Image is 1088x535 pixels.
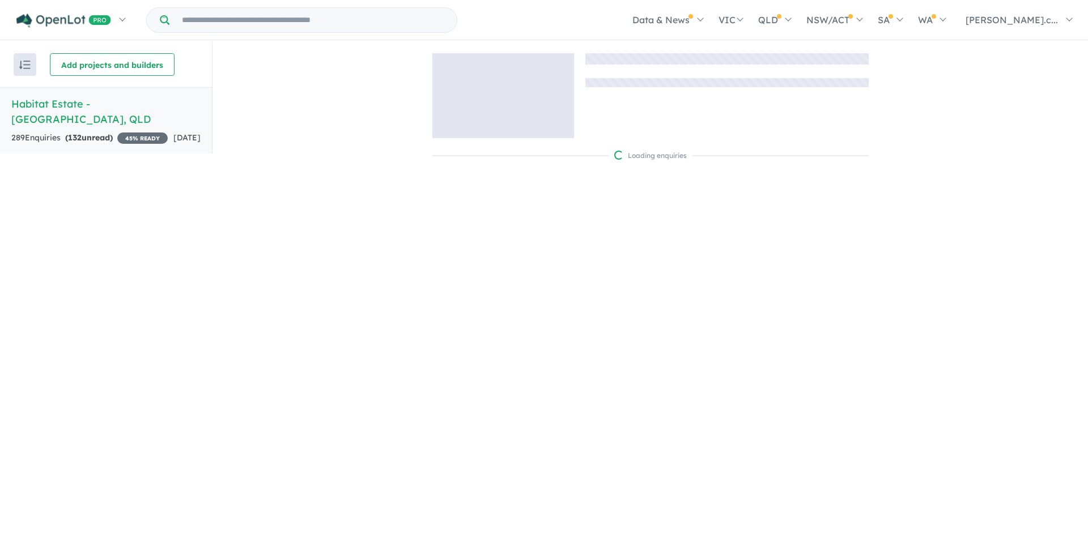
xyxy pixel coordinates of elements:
[65,132,113,143] strong: ( unread)
[68,132,82,143] span: 132
[50,53,175,76] button: Add projects and builders
[11,96,201,127] h5: Habitat Estate - [GEOGRAPHIC_DATA] , QLD
[173,132,201,143] span: [DATE]
[117,132,168,144] span: 45 % READY
[172,8,454,32] input: Try estate name, suburb, builder or developer
[16,14,111,28] img: Openlot PRO Logo White
[11,131,168,145] div: 289 Enquir ies
[966,14,1058,25] span: [PERSON_NAME].c...
[614,150,687,161] div: Loading enquiries
[19,61,31,69] img: sort.svg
